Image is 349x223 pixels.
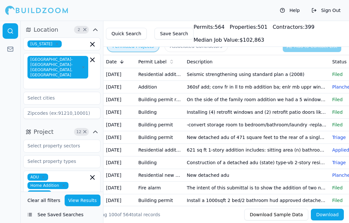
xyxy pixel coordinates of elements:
td: [DATE] [103,81,136,93]
button: Quick Search [106,28,147,39]
td: [DATE] [103,144,136,156]
td: Building permit [136,194,184,207]
span: 100 [109,212,117,217]
span: Description [187,58,213,65]
td: 360sf add; conv fr in ll to mb addition ba; enlr mb uppr window [184,81,330,93]
td: Building [136,106,184,119]
td: -convert storage room to bedroom/bathroom/laundry -replace conventional water heater w on demamd ... [184,119,330,131]
span: 12 [76,129,82,135]
td: Building permit [136,131,184,144]
span: [GEOGRAPHIC_DATA]-[GEOGRAPHIC_DATA]-[GEOGRAPHIC_DATA], [GEOGRAPHIC_DATA] [27,56,88,79]
td: [DATE] [103,169,136,182]
td: [DATE] [103,106,136,119]
button: Location2Clear Location filters [23,25,100,35]
span: Permits: [194,24,215,30]
button: Download Sample Data [244,209,308,220]
button: Sign Out [308,5,344,16]
td: Residential addition [136,144,184,156]
button: Project12Clear Project filters [23,127,100,137]
span: Properties: [230,24,258,30]
td: Residential new accessory dwelling unit [136,169,184,182]
input: Select property sectors [24,140,92,152]
span: [US_STATE] [27,40,62,48]
td: Installing (4) retrofit windows and (2) retrofit patio doors like for like. No structural changes... [184,106,330,119]
td: Install a 1000sqft 2 bed/2 bathroom hud approved detached adu [184,194,330,207]
td: The intent of this submittal is to show the addition of two new sprinkler risers for in-rack spri... [184,182,330,194]
td: On the side of the family room addition we had a 5 windows and post in between those windows. We ... [184,93,330,106]
span: Clear Location filters [82,28,87,31]
td: 621 sq ft 1-story addition includes: sitting area (n) bathroom (n) bedroom new roof over addition... [184,144,330,156]
span: 564 [123,212,132,217]
td: Construction of a detached adu (state) type-vb 2-story residential building [184,156,330,169]
td: [DATE] [103,194,136,207]
input: Select cities [24,92,92,104]
span: Clear Project filters [82,130,87,133]
td: New detached adu of 471 square feet to the rear of a single family residence [184,131,330,144]
td: Addition [136,81,184,93]
div: Showing of total records [88,211,160,218]
td: [DATE] [103,131,136,144]
button: Clear all filters [26,195,62,206]
button: Download [311,209,344,220]
span: Date [106,58,117,65]
td: [DATE] [103,156,136,169]
button: Save Search [154,28,194,39]
div: $ 102,863 [194,36,264,44]
button: Help [277,5,303,16]
button: See Saved Searches [23,209,100,220]
span: Permit Label [138,58,166,65]
td: [DATE] [103,68,136,81]
span: Patios [27,190,51,197]
td: Seismic strengthening using standard plan a (2008) [184,68,330,81]
span: Location [34,25,58,34]
span: Project [34,127,54,136]
td: Building permit revision [136,93,184,106]
td: Fire alarm [136,182,184,194]
input: Zipcodes (ex:91210,10001) [23,107,100,119]
span: Median Job Value: [194,37,239,43]
span: ADU [27,174,48,181]
td: [DATE] [103,119,136,131]
span: Home Addition [27,182,69,189]
input: Select property types [24,155,92,167]
td: New detached adu [184,169,330,182]
span: Contractors: [273,24,305,30]
span: Status [332,58,347,65]
td: [DATE] [103,93,136,106]
td: Residential addition alteration to existing residence [136,68,184,81]
td: Building permit [136,119,184,131]
div: 399 [273,23,314,31]
td: Building [136,156,184,169]
div: 564 [194,23,225,31]
button: View Results [65,195,101,206]
td: [DATE] [103,182,136,194]
div: 501 [230,23,268,31]
span: 2 [76,27,82,33]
